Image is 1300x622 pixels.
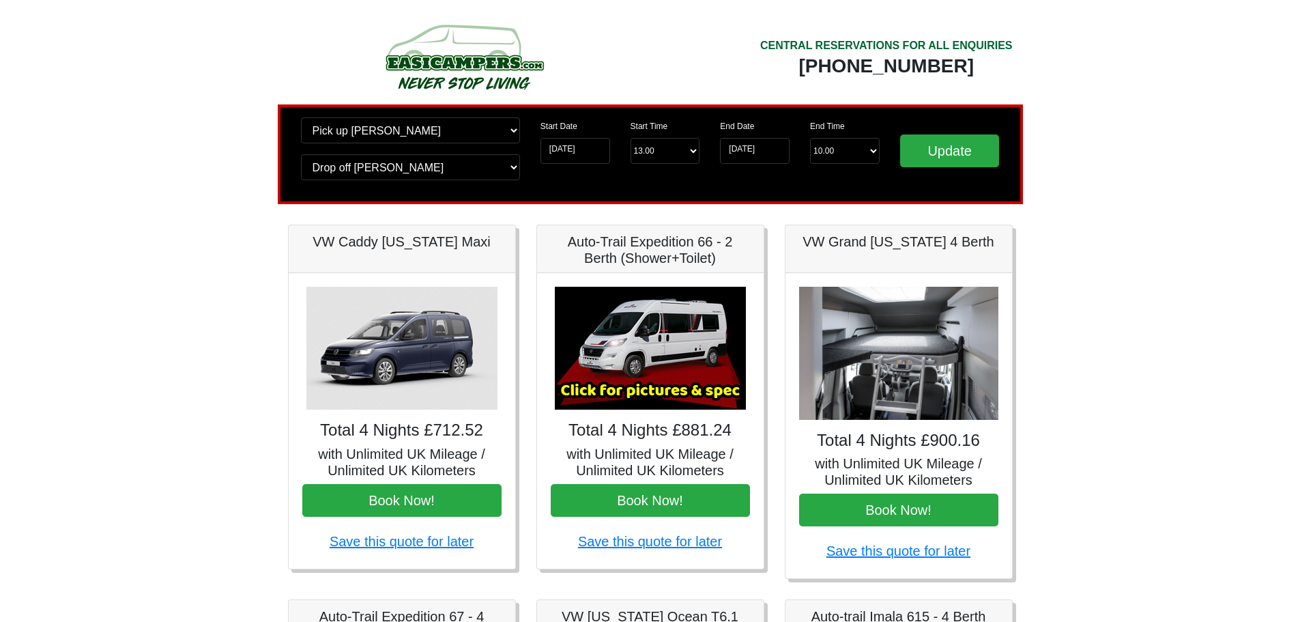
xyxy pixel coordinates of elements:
[555,287,746,410] img: Auto-Trail Expedition 66 - 2 Berth (Shower+Toilet)
[900,135,1000,167] input: Update
[631,120,668,132] label: Start Time
[302,234,502,250] h5: VW Caddy [US_STATE] Maxi
[540,120,577,132] label: Start Date
[826,543,970,559] a: Save this quote for later
[760,54,1013,79] div: [PHONE_NUMBER]
[578,534,722,549] a: Save this quote for later
[334,19,594,94] img: campers-checkout-logo.png
[720,120,754,132] label: End Date
[551,421,750,440] h4: Total 4 Nights £881.24
[799,431,998,451] h4: Total 4 Nights £900.16
[720,138,790,164] input: Return Date
[551,446,750,479] h5: with Unlimited UK Mileage / Unlimited UK Kilometers
[302,484,502,517] button: Book Now!
[799,234,998,250] h5: VW Grand [US_STATE] 4 Berth
[302,421,502,440] h4: Total 4 Nights £712.52
[810,120,845,132] label: End Time
[551,484,750,517] button: Book Now!
[540,138,610,164] input: Start Date
[760,38,1013,54] div: CENTRAL RESERVATIONS FOR ALL ENQUIRIES
[302,446,502,479] h5: with Unlimited UK Mileage / Unlimited UK Kilometers
[799,455,998,488] h5: with Unlimited UK Mileage / Unlimited UK Kilometers
[306,287,497,410] img: VW Caddy California Maxi
[551,234,750,266] h5: Auto-Trail Expedition 66 - 2 Berth (Shower+Toilet)
[799,494,998,526] button: Book Now!
[330,534,474,549] a: Save this quote for later
[799,287,998,420] img: VW Grand California 4 Berth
